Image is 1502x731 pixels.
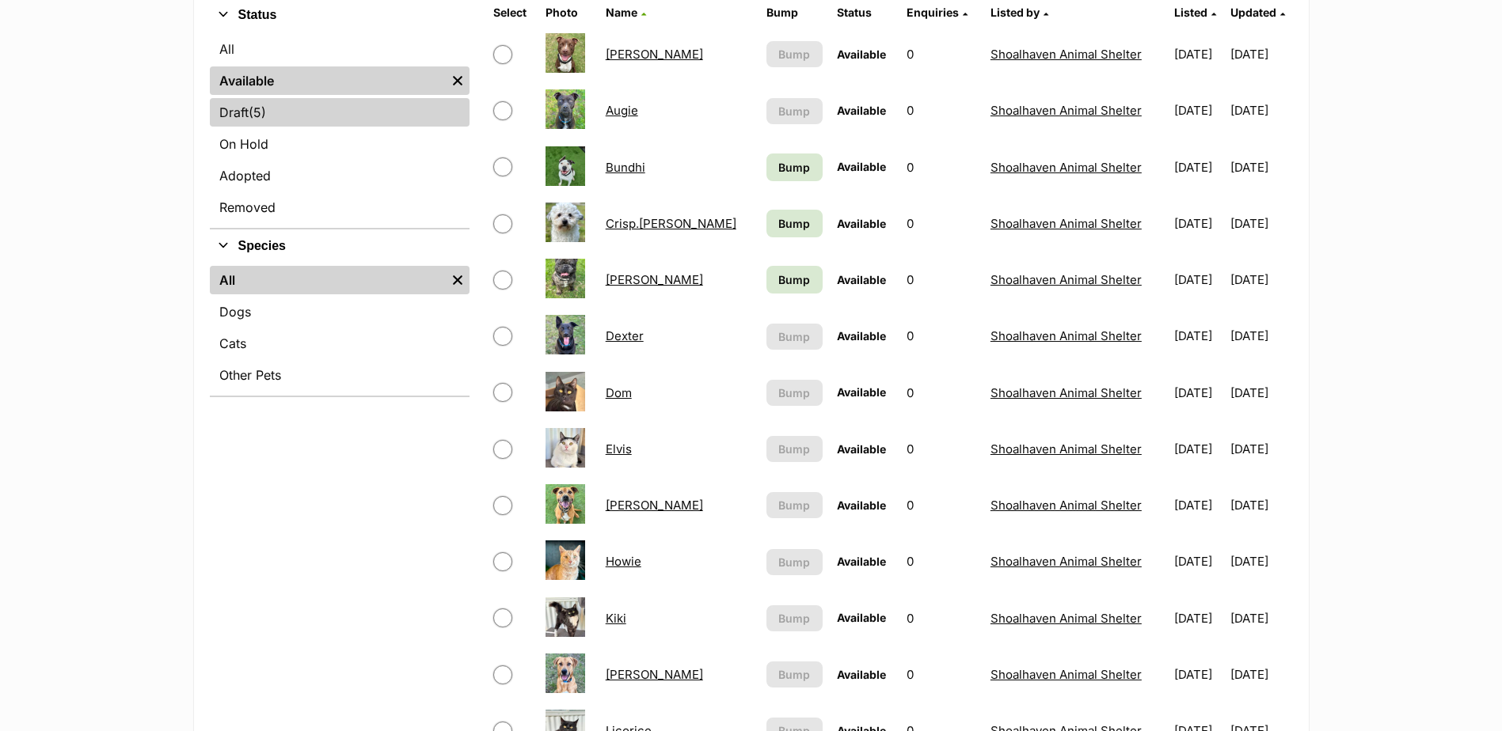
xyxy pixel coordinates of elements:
[900,252,982,307] td: 0
[766,549,823,575] button: Bump
[210,361,470,389] a: Other Pets
[1230,6,1276,19] span: Updated
[1230,252,1291,307] td: [DATE]
[900,27,982,81] td: 0
[991,498,1142,513] a: Shoalhaven Animal Shelter
[1230,309,1291,363] td: [DATE]
[778,46,810,62] span: Bump
[606,441,632,456] a: Elvis
[837,104,886,117] span: Available
[1168,83,1229,138] td: [DATE]
[991,385,1142,400] a: Shoalhaven Animal Shelter
[991,47,1142,62] a: Shoalhaven Animal Shelter
[210,297,470,326] a: Dogs
[606,216,736,231] a: Crisp.[PERSON_NAME]
[1168,196,1229,251] td: [DATE]
[210,35,470,63] a: All
[778,215,810,232] span: Bump
[606,667,703,682] a: [PERSON_NAME]
[778,497,810,513] span: Bump
[766,324,823,350] button: Bump
[210,98,470,127] a: Draft
[1230,140,1291,195] td: [DATE]
[1230,6,1285,19] a: Updated
[837,611,886,624] span: Available
[900,309,982,363] td: 0
[1230,478,1291,532] td: [DATE]
[766,380,823,406] button: Bump
[1168,309,1229,363] td: [DATE]
[1168,478,1229,532] td: [DATE]
[991,611,1142,626] a: Shoalhaven Animal Shelter
[991,667,1142,682] a: Shoalhaven Animal Shelter
[900,478,982,532] td: 0
[1174,6,1207,19] span: Listed
[210,236,470,256] button: Species
[1230,422,1291,476] td: [DATE]
[837,217,886,230] span: Available
[778,328,810,345] span: Bump
[1174,6,1216,19] a: Listed
[900,591,982,646] td: 0
[446,266,470,294] a: Remove filter
[1230,365,1291,420] td: [DATE]
[1168,365,1229,420] td: [DATE]
[900,140,982,195] td: 0
[837,442,886,456] span: Available
[837,329,886,343] span: Available
[837,555,886,568] span: Available
[907,6,959,19] span: translation missing: en.admin.listings.index.attributes.enquiries
[766,210,823,237] a: Bump
[606,385,632,400] a: Dom
[1230,591,1291,646] td: [DATE]
[778,271,810,288] span: Bump
[766,661,823,687] button: Bump
[991,328,1142,343] a: Shoalhaven Animal Shelter
[210,266,446,294] a: All
[900,422,982,476] td: 0
[766,605,823,631] button: Bump
[1230,83,1291,138] td: [DATE]
[606,328,644,343] a: Dexter
[210,161,470,190] a: Adopted
[900,365,982,420] td: 0
[778,384,810,401] span: Bump
[907,6,968,19] a: Enquiries
[900,647,982,702] td: 0
[210,263,470,396] div: Species
[210,32,470,228] div: Status
[1168,140,1229,195] td: [DATE]
[991,6,1048,19] a: Listed by
[210,130,470,158] a: On Hold
[1168,252,1229,307] td: [DATE]
[1230,196,1291,251] td: [DATE]
[766,492,823,518] button: Bump
[991,272,1142,287] a: Shoalhaven Animal Shelter
[991,554,1142,569] a: Shoalhaven Animal Shelter
[1168,647,1229,702] td: [DATE]
[606,498,703,513] a: [PERSON_NAME]
[778,103,810,119] span: Bump
[778,610,810,627] span: Bump
[837,160,886,173] span: Available
[1230,27,1291,81] td: [DATE]
[900,196,982,251] td: 0
[766,41,823,67] button: Bump
[900,534,982,589] td: 0
[837,498,886,512] span: Available
[837,385,886,399] span: Available
[766,98,823,124] button: Bump
[210,329,470,358] a: Cats
[606,6,646,19] a: Name
[766,436,823,462] button: Bump
[210,66,446,95] a: Available
[1230,647,1291,702] td: [DATE]
[249,103,266,122] span: (5)
[446,66,470,95] a: Remove filter
[837,47,886,61] span: Available
[766,153,823,181] a: Bump
[606,160,645,175] a: Bundhi
[606,272,703,287] a: [PERSON_NAME]
[1230,534,1291,589] td: [DATE]
[1168,591,1229,646] td: [DATE]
